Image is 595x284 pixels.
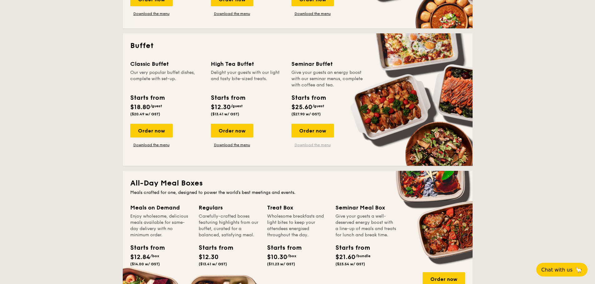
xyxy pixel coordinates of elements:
[312,104,324,108] span: /guest
[211,142,253,147] a: Download the menu
[267,262,295,266] span: ($11.23 w/ GST)
[130,190,465,196] div: Meals crafted for one, designed to power the world's best meetings and events.
[291,60,364,68] div: Seminar Buffet
[211,103,231,111] span: $12.30
[211,70,284,88] div: Delight your guests with our light and tasty bite-sized treats.
[211,124,253,137] div: Order now
[211,11,253,16] a: Download the menu
[150,254,159,258] span: /box
[130,60,203,68] div: Classic Buffet
[130,112,160,116] span: ($20.49 w/ GST)
[287,254,296,258] span: /box
[291,103,312,111] span: $25.60
[575,266,583,273] span: 🦙
[211,112,239,116] span: ($13.41 w/ GST)
[199,213,260,238] div: Carefully-crafted boxes featuring highlights from our buffet, curated for a balanced, satisfying ...
[130,253,150,261] span: $12.84
[199,262,227,266] span: ($13.41 w/ GST)
[199,253,219,261] span: $12.30
[291,112,321,116] span: ($27.90 w/ GST)
[291,70,364,88] div: Give your guests an energy boost with our seminar menus, complete with coffee and tea.
[231,104,243,108] span: /guest
[199,243,227,253] div: Starts from
[291,11,334,16] a: Download the menu
[335,253,355,261] span: $21.60
[335,213,396,238] div: Give your guests a well-deserved energy boost with a line-up of meals and treats for lunch and br...
[291,124,334,137] div: Order now
[267,213,328,238] div: Wholesome breakfasts and light bites to keep your attendees energised throughout the day.
[291,142,334,147] a: Download the menu
[150,104,162,108] span: /guest
[355,254,370,258] span: /bundle
[130,103,150,111] span: $18.80
[267,243,295,253] div: Starts from
[335,243,364,253] div: Starts from
[130,124,173,137] div: Order now
[130,243,158,253] div: Starts from
[130,41,465,51] h2: Buffet
[199,203,260,212] div: Regulars
[335,262,365,266] span: ($23.54 w/ GST)
[130,213,191,238] div: Enjoy wholesome, delicious meals available for same-day delivery with no minimum order.
[291,93,325,103] div: Starts from
[211,93,245,103] div: Starts from
[267,253,287,261] span: $10.30
[130,11,173,16] a: Download the menu
[536,263,588,277] button: Chat with us🦙
[130,262,160,266] span: ($14.00 w/ GST)
[130,142,173,147] a: Download the menu
[267,203,328,212] div: Treat Box
[130,178,465,188] h2: All-Day Meal Boxes
[130,203,191,212] div: Meals on Demand
[130,70,203,88] div: Our very popular buffet dishes, complete with set-up.
[211,60,284,68] div: High Tea Buffet
[130,93,164,103] div: Starts from
[335,203,396,212] div: Seminar Meal Box
[541,267,573,273] span: Chat with us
